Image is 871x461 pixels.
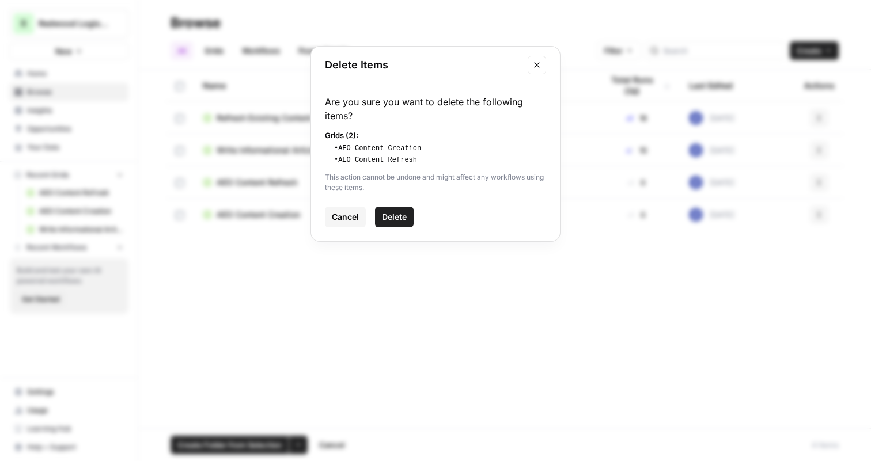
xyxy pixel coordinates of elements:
[334,155,546,165] li: • AEO Content Refresh
[332,211,359,223] span: Cancel
[528,56,546,74] button: Close modal
[382,211,407,223] span: Delete
[334,143,546,154] li: • AEO Content Creation
[325,172,546,193] div: This action cannot be undone and might affect any workflows using these items.
[325,57,521,73] h2: Delete Items
[325,95,546,123] div: Are you sure you want to delete the following items?
[325,129,546,141] div: Grids ( 2 ):
[375,207,414,227] button: Delete
[325,207,366,227] button: Cancel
